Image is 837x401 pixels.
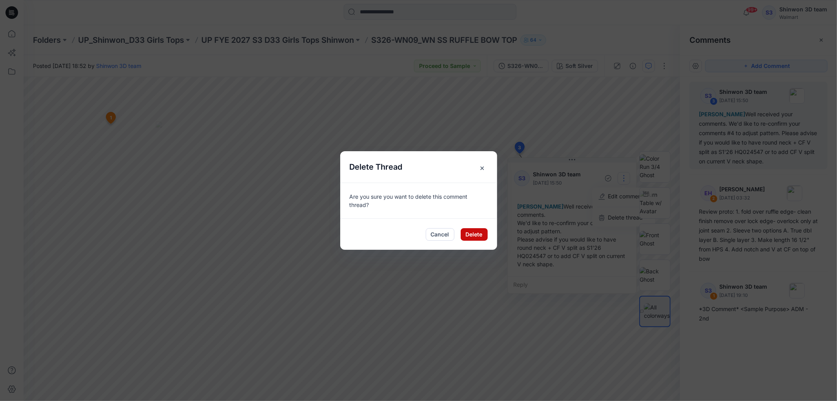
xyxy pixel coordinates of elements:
button: Delete [461,228,488,241]
span: × [475,161,489,175]
button: Close [466,151,497,183]
button: Cancel [426,228,454,241]
h5: Delete Thread [340,151,412,183]
div: Are you sure you want to delete this comment thread? [340,183,497,218]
